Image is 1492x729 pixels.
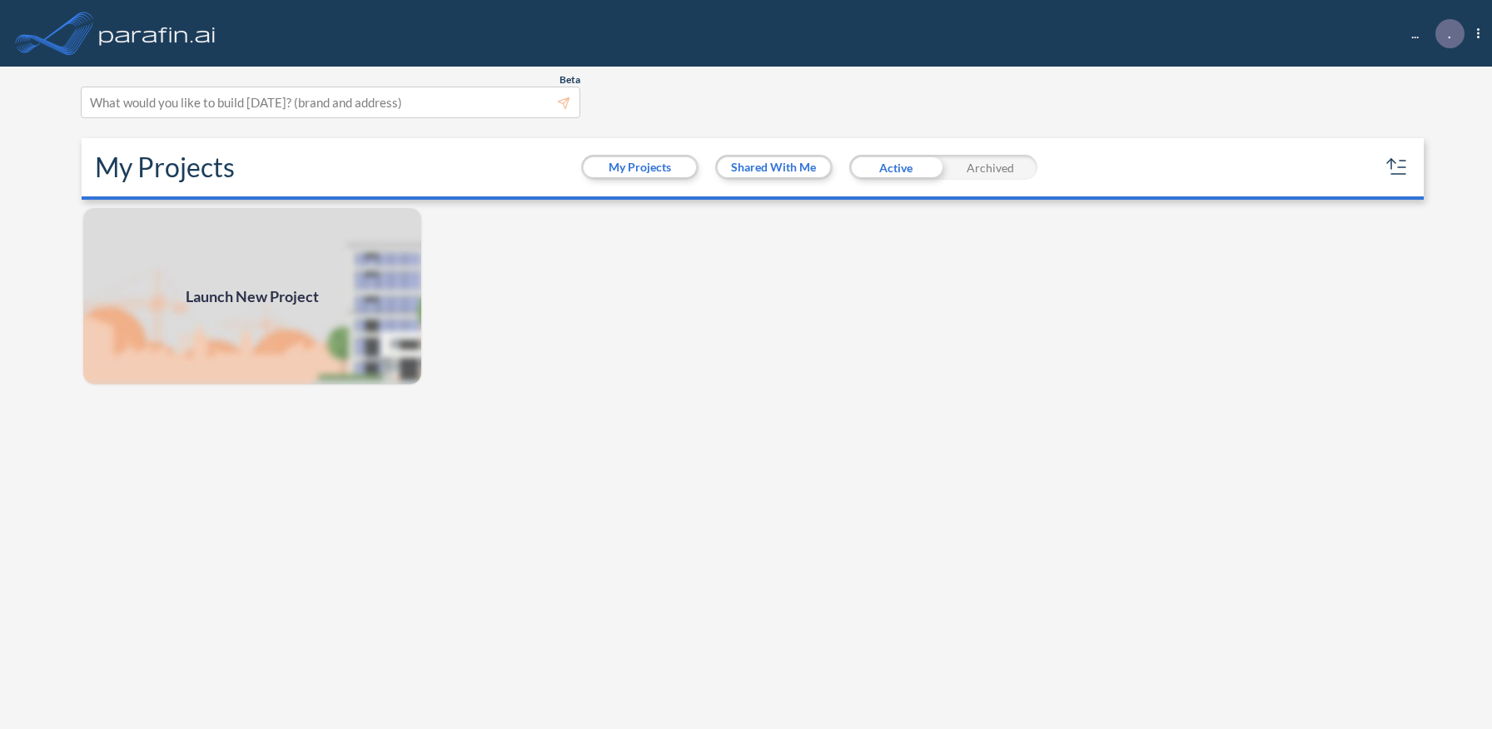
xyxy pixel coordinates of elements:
p: . [1448,26,1451,41]
img: add [82,206,423,386]
button: My Projects [584,157,696,177]
button: Shared With Me [718,157,830,177]
a: Launch New Project [82,206,423,386]
span: Beta [559,73,580,87]
button: sort [1384,154,1410,181]
span: Launch New Project [186,285,319,308]
div: Active [849,155,943,180]
h2: My Projects [95,151,235,183]
div: Archived [943,155,1037,180]
div: ... [1386,19,1480,48]
img: logo [96,17,219,50]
